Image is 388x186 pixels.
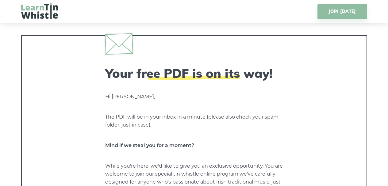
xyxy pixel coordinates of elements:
p: Hi [PERSON_NAME], [105,93,283,101]
img: envelope.svg [105,33,133,55]
img: LearnTinWhistle.com [21,3,58,19]
a: JOIN [DATE] [317,4,367,19]
p: The PDF will be in your inbox in a minute (please also check your spam folder, just in case). [105,113,283,129]
strong: Mind if we steal you for a moment? [105,142,194,148]
h2: Your free PDF is on its way! [105,66,283,81]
